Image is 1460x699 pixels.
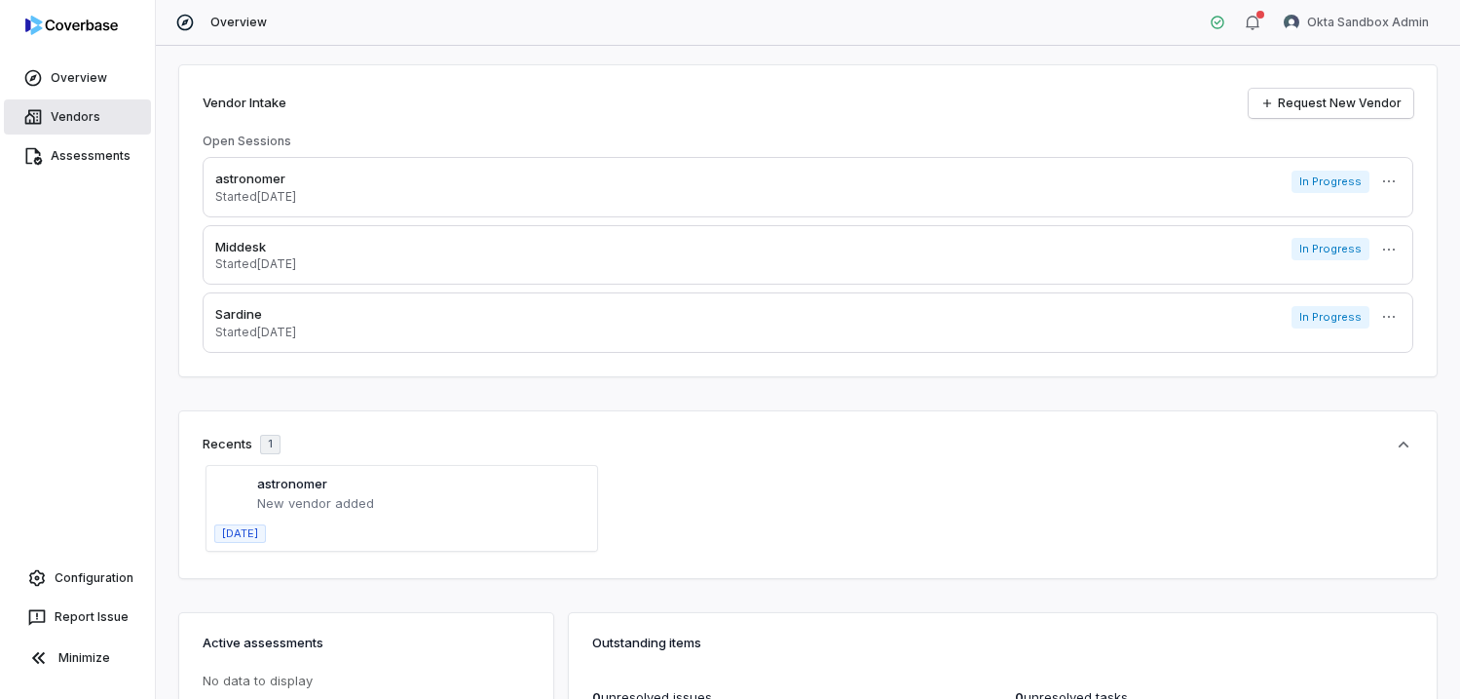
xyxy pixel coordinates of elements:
[1292,238,1369,260] span: In Progress
[1249,89,1413,118] a: Request New Vendor
[203,633,530,652] h3: Active assessments
[257,476,327,491] a: astronomer
[1272,8,1441,37] button: Okta Sandbox Admin avatarOkta Sandbox Admin
[8,639,147,678] button: Minimize
[215,305,296,325] p: Sardine
[592,633,1413,652] h3: Outstanding items
[215,256,296,272] p: Started [DATE]
[203,435,281,454] div: Recents
[203,435,1413,454] button: Recents1
[203,672,538,691] p: No data to display
[4,138,151,174] a: Assessments
[268,437,273,451] span: 1
[203,94,286,113] h2: Vendor Intake
[25,16,118,35] img: logo-D7KZi-bG.svg
[203,134,291,149] h3: Open Sessions
[203,225,1413,286] a: MiddeskStarted[DATE]In Progress
[203,292,1413,353] a: SardineStarted[DATE]In Progress
[1292,171,1369,193] span: In Progress
[8,600,147,635] button: Report Issue
[215,325,296,340] p: Started [DATE]
[4,60,151,96] a: Overview
[215,170,296,189] p: astronomer
[210,15,267,30] span: Overview
[4,99,151,135] a: Vendors
[1292,306,1369,329] span: In Progress
[203,157,1413,217] a: astronomerStarted[DATE]In Progress
[215,189,296,205] p: Started [DATE]
[8,561,147,596] a: Configuration
[1307,15,1429,30] span: Okta Sandbox Admin
[215,238,296,257] p: Middesk
[1284,15,1299,30] img: Okta Sandbox Admin avatar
